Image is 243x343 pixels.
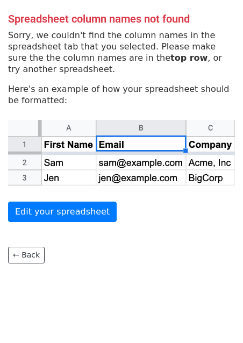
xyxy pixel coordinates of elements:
p: Sorry, we couldn't find the column names in the spreadsheet tab that you selected. Please make su... [8,30,235,75]
p: Here's an example of how your spreadsheet should be formatted: [8,83,235,106]
a: Edit your spreadsheet [8,202,117,222]
strong: top row [170,53,208,63]
img: google_sheets_email_column-fe0440d1484b1afe603fdd0efe349d91248b687ca341fa437c667602712cb9b1.png [8,120,235,186]
a: ← Back [8,247,45,263]
h4: Spreadsheet column names not found [8,12,235,25]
